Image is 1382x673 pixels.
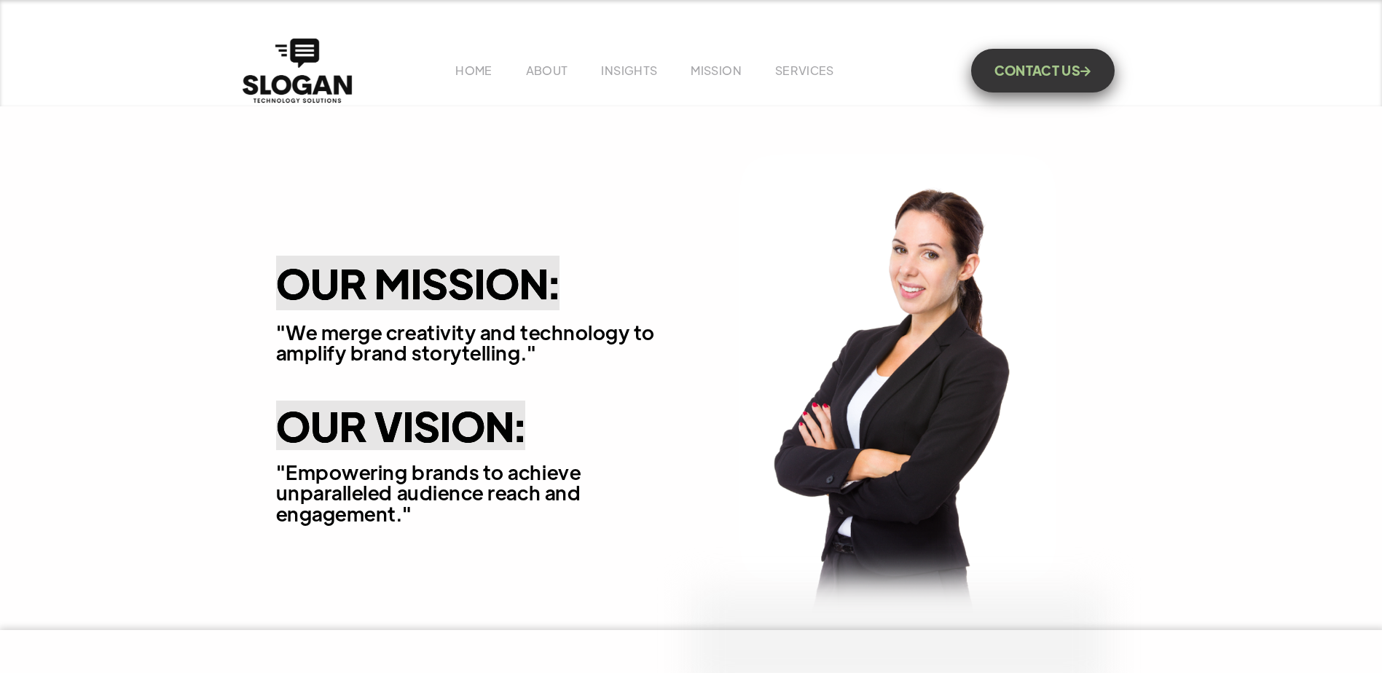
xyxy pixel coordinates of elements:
a: MISSION [691,63,742,78]
a: ABOUT [526,63,568,78]
a: SERVICES [775,63,834,78]
h1: "Empowering brands to achieve unparalleled audience reach and engagement." ‍ [276,462,670,544]
h2: OUR MISSION: [276,256,560,310]
h1: "We merge creativity and technology to amplify brand storytelling." [276,322,670,363]
span:  [1080,66,1091,76]
a: HOME [455,63,492,78]
a: INSIGHTS [601,63,657,78]
h1: OUR VISION: [276,401,525,450]
a: CONTACT US [971,49,1115,93]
